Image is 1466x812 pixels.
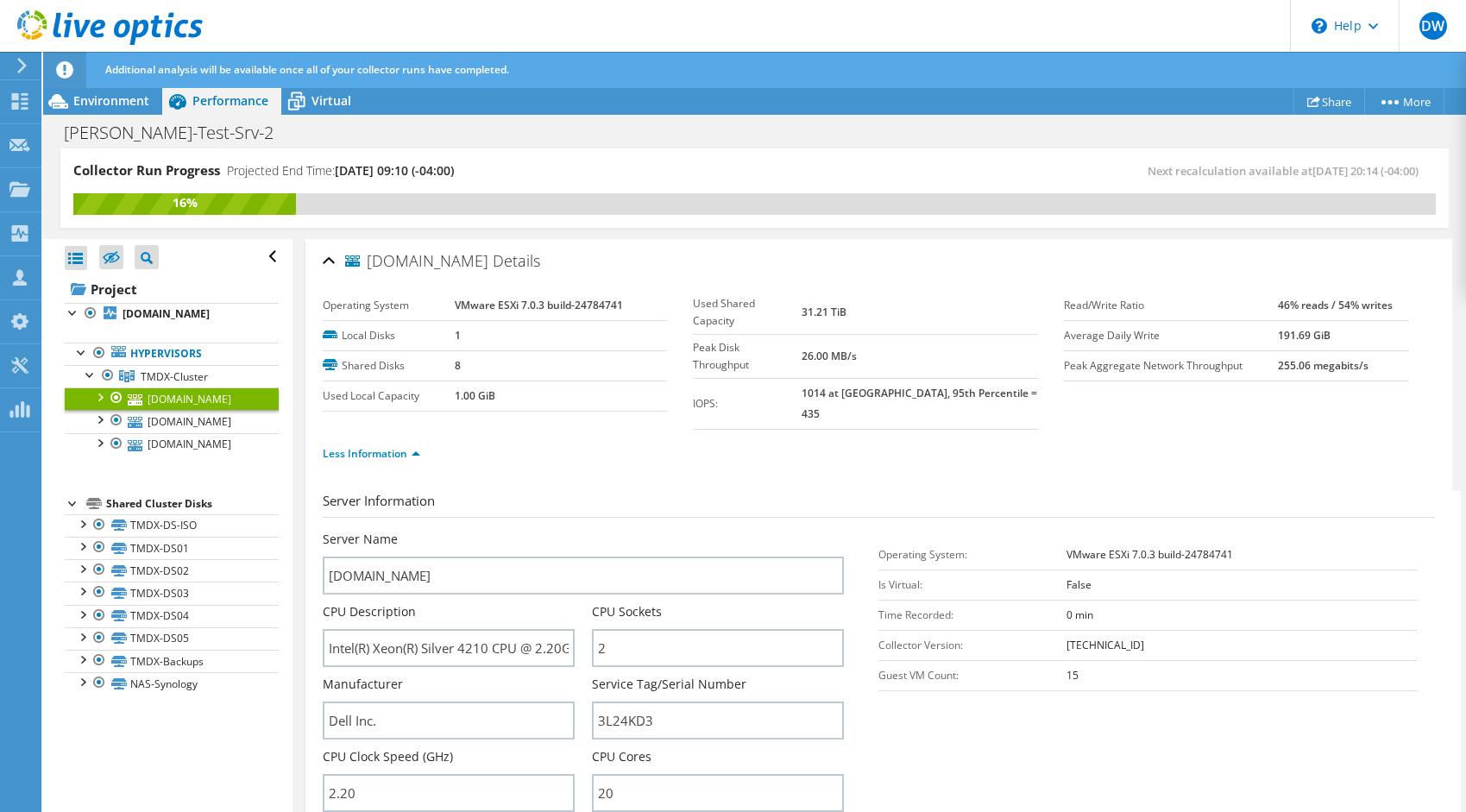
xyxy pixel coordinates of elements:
label: CPU Sockets [592,603,662,620]
label: Local Disks [323,327,456,344]
h1: [PERSON_NAME]-Test-Srv-2 [56,123,300,142]
span: Virtual [311,92,351,109]
label: CPU Description [323,603,416,620]
div: 16% [73,193,296,212]
label: CPU Clock Speed (GHz) [323,748,453,765]
b: 8 [455,358,461,373]
svg: \n [1312,18,1327,34]
label: Peak Disk Throughput [693,339,801,374]
label: IOPS: [693,395,801,412]
label: Average Daily Write [1064,327,1278,344]
a: TMDX-DS05 [65,627,279,650]
b: False [1066,577,1092,592]
td: Operating System: [878,539,1066,570]
a: [DOMAIN_NAME] [65,410,279,432]
label: CPU Cores [592,748,651,765]
b: 1 [455,328,461,343]
b: 46% reads / 54% writes [1278,298,1393,312]
h4: Projected End Time: [227,161,454,180]
a: TMDX-DS02 [65,559,279,582]
td: Guest VM Count: [878,660,1066,690]
a: TMDX-DS01 [65,537,279,559]
span: [DOMAIN_NAME] [345,253,488,270]
b: 255.06 megabits/s [1278,358,1368,373]
a: More [1364,88,1444,115]
label: Used Shared Capacity [693,295,801,330]
label: Operating System [323,297,456,314]
a: TMDX-DS-ISO [65,514,279,537]
b: VMware ESXi 7.0.3 build-24784741 [455,298,623,312]
a: [DOMAIN_NAME] [65,433,279,456]
span: TMDX-Cluster [141,369,208,384]
span: [DATE] 09:10 (-04:00) [335,162,454,179]
b: 0 min [1066,607,1093,622]
h3: Server Information [323,491,1435,518]
label: Manufacturer [323,676,403,693]
a: TMDX-Backups [65,650,279,672]
b: [TECHNICAL_ID] [1066,638,1144,652]
label: Read/Write Ratio [1064,297,1278,314]
label: Used Local Capacity [323,387,456,405]
a: Project [65,275,279,303]
span: Environment [73,92,149,109]
b: 1014 at [GEOGRAPHIC_DATA], 95th Percentile = 435 [802,386,1037,421]
a: NAS-Synology [65,672,279,695]
td: Time Recorded: [878,600,1066,630]
a: Share [1293,88,1365,115]
label: Server Name [323,531,398,548]
span: Additional analysis will be available once all of your collector runs have completed. [105,62,509,77]
span: [DATE] 20:14 (-04:00) [1312,163,1419,179]
span: Details [493,250,540,271]
b: 15 [1066,668,1079,683]
b: VMware ESXi 7.0.3 build-24784741 [1066,547,1233,562]
td: Collector Version: [878,630,1066,660]
b: 1.00 GiB [455,388,495,403]
a: TMDX-Cluster [65,365,279,387]
label: Service Tag/Serial Number [592,676,746,693]
a: TMDX-DS03 [65,582,279,604]
label: Shared Disks [323,357,456,375]
a: Less Information [323,446,420,461]
b: 31.21 TiB [802,305,846,319]
b: 26.00 MB/s [802,349,857,363]
div: Shared Cluster Disks [106,494,279,514]
a: Hypervisors [65,343,279,365]
b: [DOMAIN_NAME] [123,306,210,321]
a: TMDX-DS04 [65,605,279,627]
td: Is Virtual: [878,570,1066,600]
b: 191.69 GiB [1278,328,1331,343]
a: [DOMAIN_NAME] [65,303,279,325]
a: [DOMAIN_NAME] [65,387,279,410]
span: DW [1419,12,1447,40]
span: Performance [192,92,268,109]
label: Peak Aggregate Network Throughput [1064,357,1278,375]
span: Next recalculation available at [1148,163,1427,179]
